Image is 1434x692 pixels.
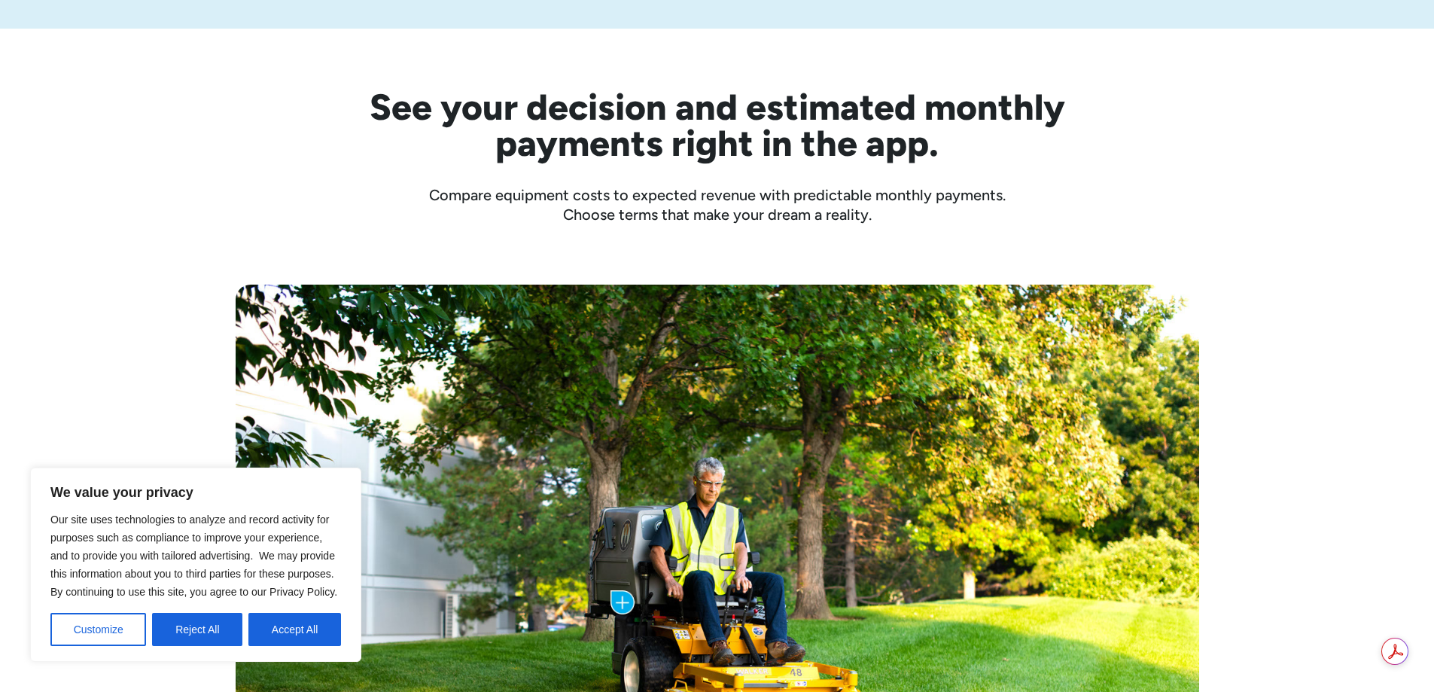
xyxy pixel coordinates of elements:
[50,514,337,598] span: Our site uses technologies to analyze and record activity for purposes such as compliance to impr...
[296,89,1139,161] h2: See your decision and estimated monthly payments right in the app.
[248,613,341,646] button: Accept All
[236,185,1199,224] div: Compare equipment costs to expected revenue with predictable monthly payments. Choose terms that ...
[30,468,361,662] div: We value your privacy
[50,483,341,501] p: We value your privacy
[50,613,146,646] button: Customize
[152,613,242,646] button: Reject All
[610,590,635,614] img: Plus icon with blue background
